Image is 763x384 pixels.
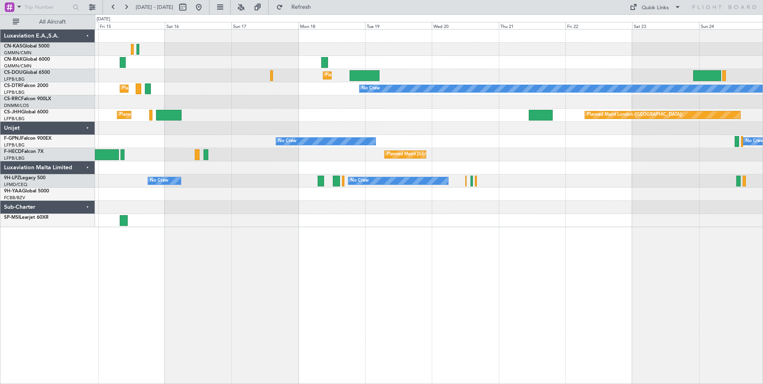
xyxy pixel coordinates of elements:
a: F-HECDFalcon 7X [4,149,43,154]
span: [DATE] - [DATE] [136,4,173,11]
div: Fri 22 [565,22,632,29]
span: CS-DOU [4,70,23,75]
div: Mon 18 [298,22,365,29]
span: CS-RRC [4,97,21,101]
div: Wed 20 [432,22,498,29]
span: CS-DTR [4,83,21,88]
div: Planned Maint [GEOGRAPHIC_DATA] ([GEOGRAPHIC_DATA]) [122,83,248,95]
div: Planned Maint [GEOGRAPHIC_DATA] ([GEOGRAPHIC_DATA]) [387,148,512,160]
a: LFPB/LBG [4,89,25,95]
input: Trip Number [24,1,70,13]
a: 9H-LPZLegacy 500 [4,176,45,180]
a: LFPB/LBG [4,155,25,161]
div: No Crew [350,175,369,187]
div: No Crew [150,175,168,187]
span: SP-MSI [4,215,20,220]
span: F-HECD [4,149,22,154]
a: CN-KASGlobal 5000 [4,44,49,49]
span: 9H-LPZ [4,176,20,180]
div: No Crew [278,135,297,147]
a: 9H-YAAGlobal 5000 [4,189,49,194]
div: Thu 21 [499,22,565,29]
div: Fri 15 [98,22,165,29]
div: No Crew [362,83,380,95]
a: CS-RRCFalcon 900LX [4,97,51,101]
div: Quick Links [642,4,669,12]
a: LFPB/LBG [4,76,25,82]
div: Sat 16 [165,22,231,29]
a: GMMN/CMN [4,50,32,56]
a: F-GPNJFalcon 900EX [4,136,51,141]
a: GMMN/CMN [4,63,32,69]
button: Refresh [273,1,320,14]
a: CN-RAKGlobal 6000 [4,57,50,62]
div: [DATE] [97,16,110,23]
a: LFPB/LBG [4,142,25,148]
a: FCBB/BZV [4,195,25,201]
span: 9H-YAA [4,189,22,194]
span: All Aircraft [21,19,84,25]
div: Sun 17 [231,22,298,29]
a: CS-DTRFalcon 2000 [4,83,48,88]
span: CN-RAK [4,57,23,62]
div: Planned Maint [GEOGRAPHIC_DATA] ([GEOGRAPHIC_DATA]) [325,69,451,81]
div: Sat 23 [632,22,699,29]
a: DNMM/LOS [4,103,29,109]
div: Planned Maint London ([GEOGRAPHIC_DATA]) [587,109,682,121]
a: CS-JHHGlobal 6000 [4,110,48,115]
a: CS-DOUGlobal 6500 [4,70,50,75]
span: CS-JHH [4,110,21,115]
span: CN-KAS [4,44,22,49]
span: F-GPNJ [4,136,21,141]
div: Tue 19 [365,22,432,29]
span: Refresh [285,4,318,10]
a: SP-MSILearjet 60XR [4,215,49,220]
a: LFPB/LBG [4,116,25,122]
button: Quick Links [626,1,685,14]
a: LFMD/CEQ [4,182,27,188]
button: All Aircraft [9,16,87,28]
div: Planned Maint [GEOGRAPHIC_DATA] ([GEOGRAPHIC_DATA]) [119,109,245,121]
